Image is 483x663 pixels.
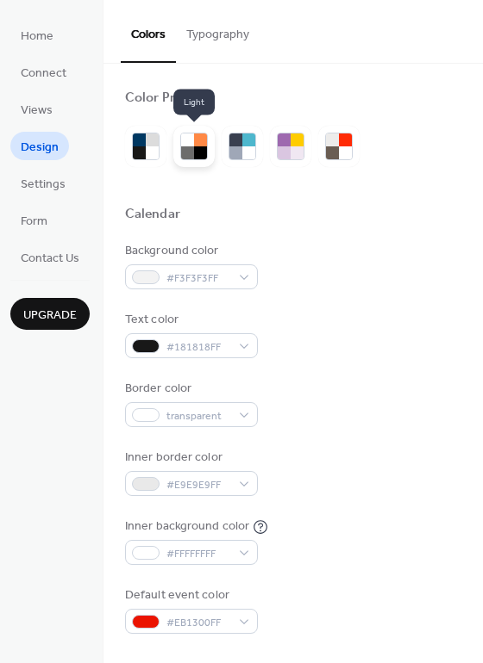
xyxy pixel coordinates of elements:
[21,102,53,120] span: Views
[166,270,230,288] span: #F3F3F3FF
[125,242,254,260] div: Background color
[125,449,254,467] div: Inner border color
[21,139,59,157] span: Design
[125,311,254,329] div: Text color
[125,517,249,536] div: Inner background color
[10,169,76,197] a: Settings
[21,28,53,46] span: Home
[166,338,230,356] span: #181818FF
[21,176,66,194] span: Settings
[166,407,230,425] span: transparent
[10,206,58,234] a: Form
[166,545,230,563] span: #FFFFFFFF
[10,132,69,160] a: Design
[10,298,90,330] button: Upgrade
[10,95,63,123] a: Views
[125,380,254,398] div: Border color
[166,476,230,494] span: #E9E9E9FF
[125,586,254,604] div: Default event color
[10,58,77,86] a: Connect
[125,206,180,224] div: Calendar
[21,65,66,83] span: Connect
[10,21,64,49] a: Home
[10,243,90,271] a: Contact Us
[166,614,230,632] span: #EB1300FF
[21,250,79,268] span: Contact Us
[125,90,208,108] div: Color Presets
[21,213,47,231] span: Form
[23,307,77,325] span: Upgrade
[173,90,215,115] span: Light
